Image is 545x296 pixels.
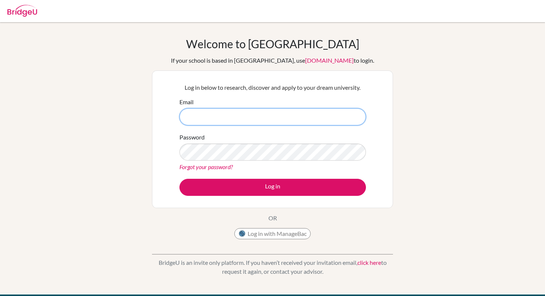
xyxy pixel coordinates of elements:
p: OR [268,214,277,223]
a: [DOMAIN_NAME] [305,57,354,64]
h1: Welcome to [GEOGRAPHIC_DATA] [186,37,359,50]
label: Email [179,98,194,106]
p: Log in below to research, discover and apply to your dream university. [179,83,366,92]
a: click here [357,259,381,266]
div: If your school is based in [GEOGRAPHIC_DATA], use to login. [171,56,374,65]
p: BridgeU is an invite only platform. If you haven’t received your invitation email, to request it ... [152,258,393,276]
button: Log in [179,179,366,196]
button: Log in with ManageBac [234,228,311,239]
img: Bridge-U [7,5,37,17]
a: Forgot your password? [179,163,233,170]
label: Password [179,133,205,142]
